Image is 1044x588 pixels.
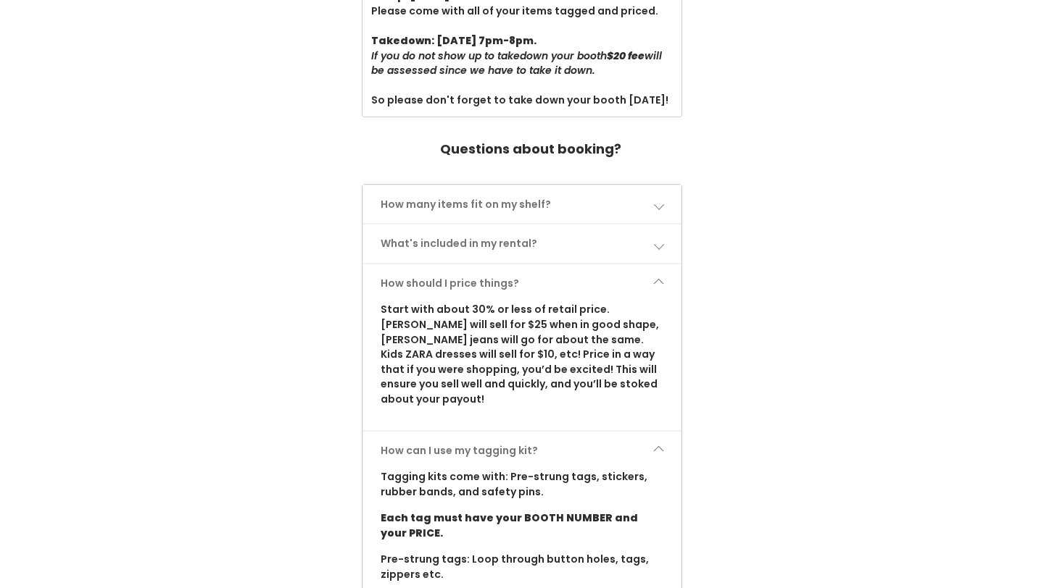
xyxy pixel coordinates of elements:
a: How should I price things? [363,264,681,303]
p: Tagging kits come with: Pre-strung tags, stickers, rubber bands, and safety pins. [381,469,664,499]
i: If you do not show up to takedown your booth will be assessed since we have to take it down. [371,49,662,78]
a: What's included in my rental? [363,224,681,263]
h4: Questions about booking? [440,135,621,164]
p: Pre-strung tags: Loop through button holes, tags, zippers etc. [381,552,664,581]
p: Start with about 30% or less of retail price. [PERSON_NAME] will sell for $25 when in good shape,... [381,302,664,406]
a: How many items fit on my shelf? [363,185,681,224]
p: Each tag must have your BOOTH NUMBER and your PRICE. [381,511,664,540]
b: $20 fee [607,49,645,63]
a: How can I use my tagging kit? [363,432,681,470]
b: Takedown: [DATE] 7pm-8pm. [371,33,536,48]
